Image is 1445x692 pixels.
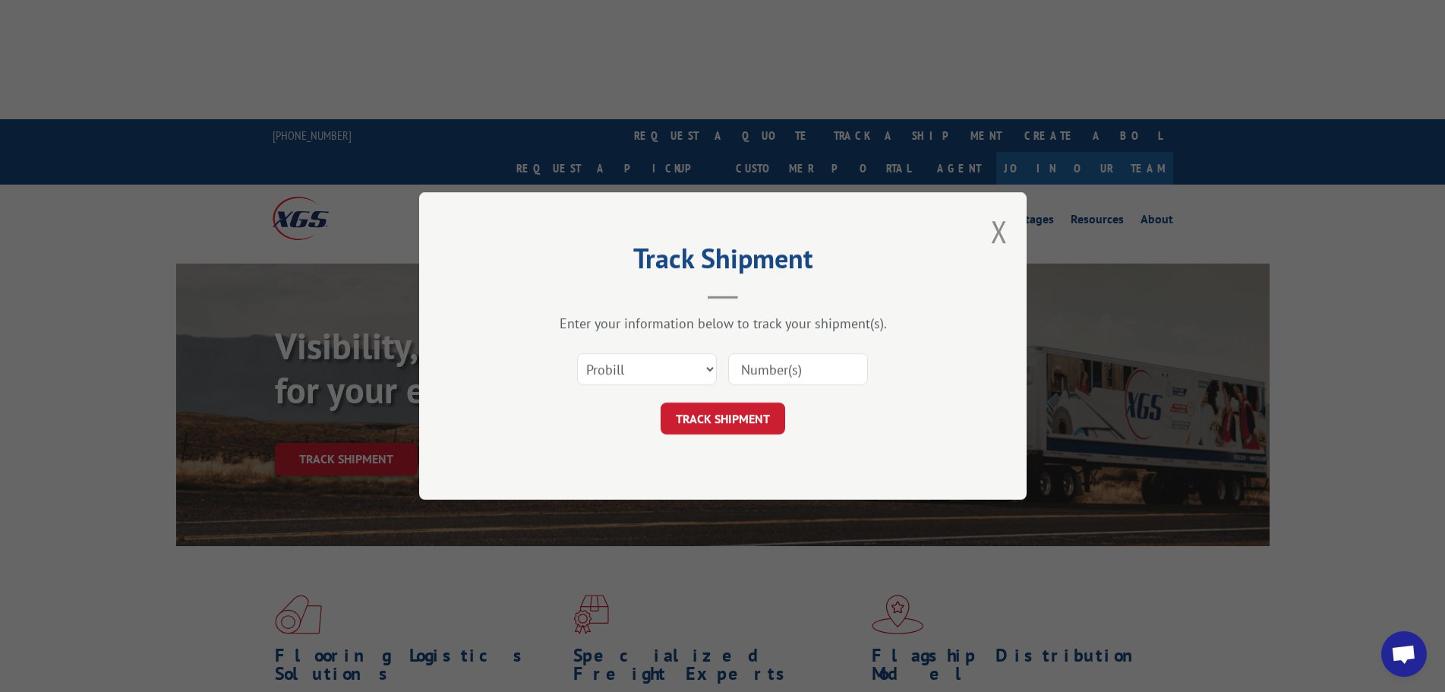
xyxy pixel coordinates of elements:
input: Number(s) [728,353,868,385]
h2: Track Shipment [495,248,951,276]
div: Enter your information below to track your shipment(s). [495,314,951,332]
button: Close modal [991,211,1008,251]
div: Open chat [1381,631,1427,677]
button: TRACK SHIPMENT [661,403,785,434]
